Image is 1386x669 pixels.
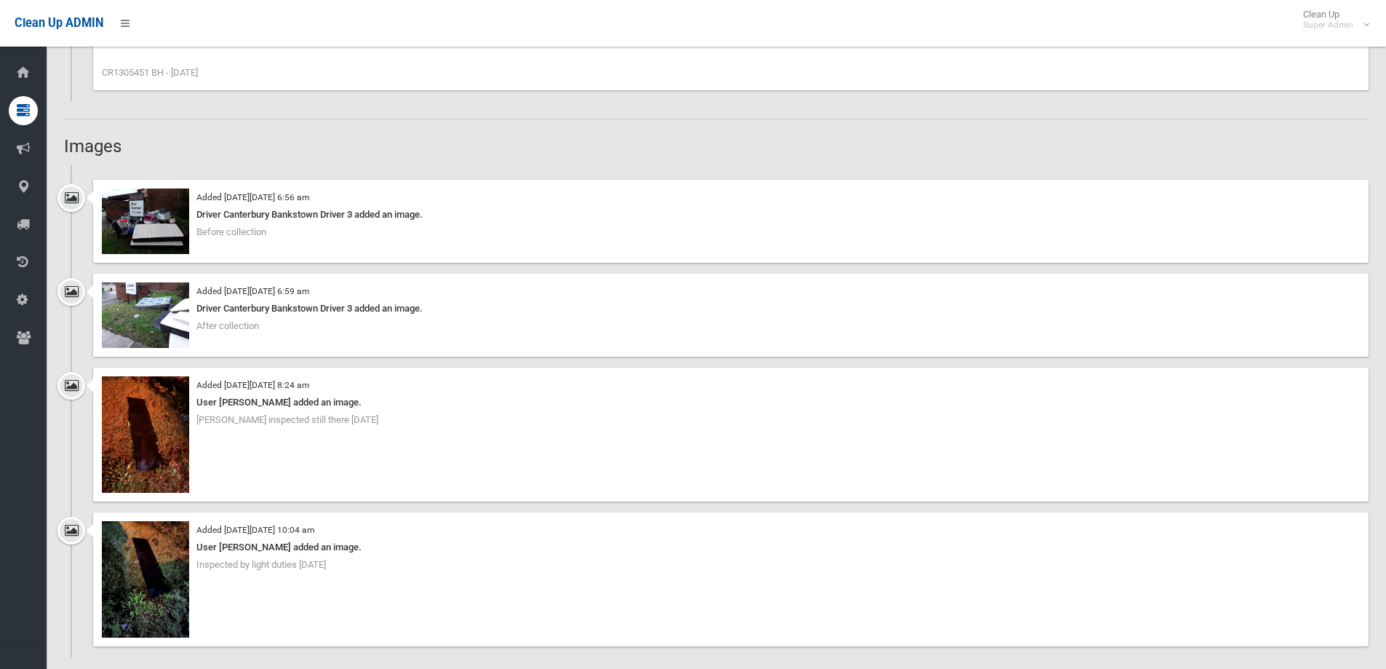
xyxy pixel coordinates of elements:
span: Clean Up ADMIN [15,16,103,30]
div: Driver Canterbury Bankstown Driver 3 added an image. [102,206,1360,223]
img: 2025-08-1106.58.519135373517610667228.jpg [102,282,189,348]
img: 93b2ff68-34e4-46b6-b284-a29349714b8b.jpg [102,521,189,638]
div: User [PERSON_NAME] added an image. [102,394,1360,411]
small: Added [DATE][DATE] 10:04 am [196,525,314,535]
h2: Images [64,137,1369,156]
span: CR1305451 BH - [DATE] [102,67,198,78]
img: 39c4d20e-29a2-4c9b-97d3-90be5660057b.jpg [102,376,189,493]
span: After collection [196,320,259,331]
div: Driver Canterbury Bankstown Driver 3 added an image. [102,300,1360,317]
small: Added [DATE][DATE] 8:24 am [196,380,309,390]
small: Added [DATE][DATE] 6:56 am [196,192,309,202]
small: Added [DATE][DATE] 6:59 am [196,286,309,296]
span: Inspected by light duties [DATE] [196,559,326,570]
span: Before collection [196,226,266,237]
span: Clean Up [1296,9,1368,31]
small: Super Admin [1303,20,1353,31]
span: [PERSON_NAME] inspected still there [DATE] [196,414,378,425]
img: 2025-08-1106.55.197919717133697965664.jpg [102,189,189,254]
div: User [PERSON_NAME] added an image. [102,539,1360,556]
